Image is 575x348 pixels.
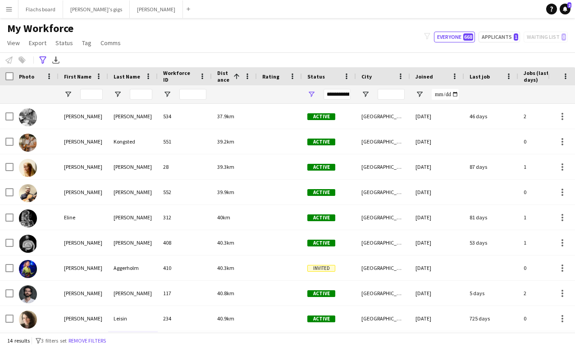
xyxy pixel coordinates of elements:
[361,73,372,80] span: City
[59,230,108,255] div: [PERSON_NAME]
[307,290,335,297] span: Active
[37,55,48,65] app-action-btn: Advanced filters
[464,205,518,230] div: 81 days
[410,154,464,179] div: [DATE]
[114,90,122,98] button: Open Filter Menu
[307,265,335,272] span: Invited
[19,108,37,126] img: Stine K Sørensen
[108,104,158,129] div: [PERSON_NAME]
[356,154,410,179] div: [GEOGRAPHIC_DATA]
[108,230,158,255] div: [PERSON_NAME]
[567,2,571,8] span: 2
[410,230,464,255] div: [DATE]
[217,113,234,120] span: 37.9km
[19,184,37,202] img: Henrik Felter
[59,306,108,331] div: [PERSON_NAME]
[307,113,335,120] span: Active
[67,336,108,346] button: Remove filters
[356,306,410,331] div: [GEOGRAPHIC_DATA]
[361,90,370,98] button: Open Filter Menu
[410,104,464,129] div: [DATE]
[307,214,335,221] span: Active
[217,214,230,221] span: 40km
[356,104,410,129] div: [GEOGRAPHIC_DATA] N
[217,163,234,170] span: 39.3km
[410,306,464,331] div: [DATE]
[464,154,518,179] div: 87 days
[59,255,108,280] div: [PERSON_NAME]
[479,32,520,42] button: Applicants1
[163,90,171,98] button: Open Filter Menu
[158,104,212,129] div: 534
[158,154,212,179] div: 28
[415,73,433,80] span: Joined
[19,260,37,278] img: Christine Aggerholm
[19,285,37,303] img: Jonas Fjelsted Jensen
[158,306,212,331] div: 234
[307,139,335,145] span: Active
[41,337,67,344] span: 3 filters set
[307,73,325,80] span: Status
[217,138,234,145] span: 39.2km
[59,180,108,204] div: [PERSON_NAME]
[64,90,72,98] button: Open Filter Menu
[19,311,37,329] img: Ida Björg Leisin
[262,73,279,80] span: Rating
[82,39,91,47] span: Tag
[19,73,34,80] span: Photo
[410,180,464,204] div: [DATE]
[217,315,234,322] span: 40.9km
[356,281,410,306] div: [GEOGRAPHIC_DATA]
[179,89,206,100] input: Workforce ID Filter Input
[18,0,63,18] button: Flachs board
[217,264,234,271] span: 40.3km
[524,70,561,83] span: Jobs (last 90 days)
[29,39,46,47] span: Export
[464,306,518,331] div: 725 days
[108,205,158,230] div: [PERSON_NAME]
[19,235,37,253] img: Kristoffer Lysgaard
[100,39,121,47] span: Comms
[108,154,158,179] div: [PERSON_NAME]
[158,129,212,154] div: 551
[158,180,212,204] div: 552
[415,90,424,98] button: Open Filter Menu
[217,70,230,83] span: Distance
[130,0,183,18] button: [PERSON_NAME]
[130,89,152,100] input: Last Name Filter Input
[217,189,234,195] span: 39.9km
[514,33,518,41] span: 1
[410,205,464,230] div: [DATE]
[19,209,37,227] img: Eline Engholm
[307,316,335,322] span: Active
[59,154,108,179] div: [PERSON_NAME]
[463,33,473,41] span: 668
[307,240,335,246] span: Active
[59,281,108,306] div: [PERSON_NAME]
[158,230,212,255] div: 408
[464,104,518,129] div: 46 days
[378,89,405,100] input: City Filter Input
[307,164,335,171] span: Active
[7,39,20,47] span: View
[19,159,37,177] img: Stephanie Meincke
[217,239,234,246] span: 40.3km
[7,22,73,35] span: My Workforce
[78,37,95,49] a: Tag
[464,281,518,306] div: 5 days
[158,281,212,306] div: 117
[410,281,464,306] div: [DATE]
[470,73,490,80] span: Last job
[25,37,50,49] a: Export
[432,89,459,100] input: Joined Filter Input
[410,255,464,280] div: [DATE]
[434,32,475,42] button: Everyone668
[307,90,315,98] button: Open Filter Menu
[97,37,124,49] a: Comms
[158,255,212,280] div: 410
[4,37,23,49] a: View
[307,189,335,196] span: Active
[356,205,410,230] div: [GEOGRAPHIC_DATA]
[158,205,212,230] div: 312
[108,255,158,280] div: Aggerholm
